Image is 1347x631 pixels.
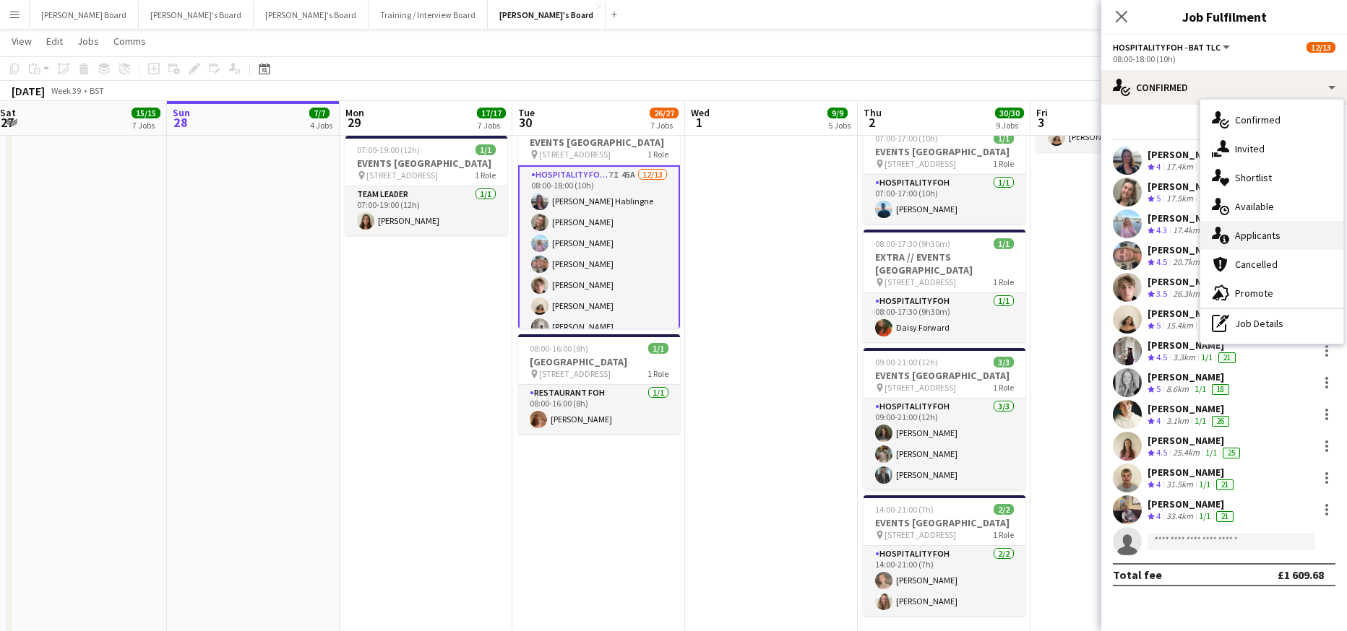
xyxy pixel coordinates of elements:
[994,238,1014,249] span: 1/1
[1148,212,1243,225] div: [PERSON_NAME]
[1235,142,1265,155] span: Invited
[1170,256,1202,269] div: 20.7km
[885,529,956,540] span: [STREET_ADDRESS]
[647,368,668,379] span: 1 Role
[875,504,934,515] span: 14:00-21:00 (7h)
[40,32,69,51] a: Edit
[475,170,496,180] span: 1 Role
[1156,510,1161,521] span: 4
[994,504,1014,515] span: 2/2
[12,35,32,48] span: View
[885,382,956,393] span: [STREET_ADDRESS]
[875,133,938,144] span: 07:00-17:00 (10h)
[1156,193,1161,204] span: 5
[90,85,104,96] div: BST
[1235,229,1281,242] span: Applicants
[864,106,882,119] span: Thu
[30,1,139,29] button: [PERSON_NAME] Board
[1163,193,1196,205] div: 17.5km
[1201,352,1213,362] app-skills-label: 1/1
[1156,288,1167,299] span: 3.5
[345,136,507,235] app-job-card: 07:00-19:00 (12h)1/1EVENTS [GEOGRAPHIC_DATA] [STREET_ADDRESS]1 RoleTEAM LEADER1/107:00-19:00 (12h...
[6,32,38,51] a: View
[46,35,63,48] span: Edit
[1148,275,1243,288] div: [PERSON_NAME]
[1218,352,1236,363] div: 21
[864,348,1025,489] div: 09:00-21:00 (12h)3/3EVENTS [GEOGRAPHIC_DATA] [STREET_ADDRESS]1 RoleHospitality FOH3/309:00-21:00 ...
[864,251,1025,277] h3: EXTRA // EVENTS [GEOGRAPHIC_DATA]
[691,106,710,119] span: Wed
[827,108,848,118] span: 9/9
[345,186,507,235] app-card-role: TEAM LEADER1/107:00-19:00 (12h)[PERSON_NAME]
[171,114,190,131] span: 28
[1101,7,1347,26] h3: Job Fulfilment
[861,114,882,131] span: 2
[1307,42,1335,53] span: 12/13
[1170,447,1202,459] div: 25.4km
[1034,114,1048,131] span: 3
[1113,42,1221,53] span: Hospitality FOH - BAT TLC
[1205,447,1217,458] app-skills-label: 1/1
[864,124,1025,224] app-job-card: 07:00-17:00 (10h)1/1EVENTS [GEOGRAPHIC_DATA] [STREET_ADDRESS]1 RoleHospitality FOH1/107:00-17:00 ...
[864,495,1025,616] div: 14:00-21:00 (7h)2/2EVENTS [GEOGRAPHIC_DATA] [STREET_ADDRESS]1 RoleHospitality FOH2/214:00-21:00 (...
[1212,384,1229,395] div: 18
[77,35,99,48] span: Jobs
[864,145,1025,158] h3: EVENTS [GEOGRAPHIC_DATA]
[518,115,680,328] app-job-card: 08:00-18:00 (10h)12/13EVENTS [GEOGRAPHIC_DATA] [STREET_ADDRESS]1 RoleHospitality FOH - BAT TLC7I4...
[478,120,505,131] div: 7 Jobs
[369,1,488,29] button: Training / Interview Board
[993,158,1014,169] span: 1 Role
[108,32,152,51] a: Comms
[864,516,1025,529] h3: EVENTS [GEOGRAPHIC_DATA]
[996,120,1023,131] div: 9 Jobs
[113,35,146,48] span: Comms
[885,277,956,287] span: [STREET_ADDRESS]
[518,334,680,434] app-job-card: 08:00-16:00 (8h)1/1[GEOGRAPHIC_DATA] [STREET_ADDRESS]1 RoleRestaurant FOH1/108:00-16:00 (8h)[PERS...
[518,355,680,368] h3: [GEOGRAPHIC_DATA]
[343,114,364,131] span: 29
[647,149,668,160] span: 1 Role
[864,399,1025,489] app-card-role: Hospitality FOH3/309:00-21:00 (12h)[PERSON_NAME][PERSON_NAME][PERSON_NAME]
[173,106,190,119] span: Sun
[1235,171,1272,184] span: Shortlist
[993,382,1014,393] span: 1 Role
[1235,287,1273,300] span: Promote
[875,357,938,367] span: 09:00-21:00 (12h)
[650,120,678,131] div: 7 Jobs
[1163,383,1192,396] div: 8.6km
[1148,466,1236,479] div: [PERSON_NAME]
[994,133,1014,144] span: 1/1
[1148,148,1275,161] div: [PERSON_NAME] Hablingne
[1216,511,1234,522] div: 21
[864,369,1025,382] h3: EVENTS [GEOGRAPHIC_DATA]
[132,108,160,118] span: 15/15
[1113,53,1335,64] div: 08:00-18:00 (10h)
[72,32,105,51] a: Jobs
[650,108,679,118] span: 26/27
[309,108,330,118] span: 7/7
[993,277,1014,287] span: 1 Role
[1148,497,1236,510] div: [PERSON_NAME]
[995,108,1024,118] span: 30/30
[864,230,1025,342] app-job-card: 08:00-17:30 (9h30m)1/1EXTRA // EVENTS [GEOGRAPHIC_DATA] [STREET_ADDRESS]1 RoleHospitality FOH1/10...
[1163,320,1196,332] div: 15.4km
[864,175,1025,224] app-card-role: Hospitality FOH1/107:00-17:00 (10h)[PERSON_NAME]
[516,114,535,131] span: 30
[993,529,1014,540] span: 1 Role
[1199,161,1210,172] app-skills-label: 1/1
[1148,370,1232,383] div: [PERSON_NAME]
[1212,416,1229,427] div: 26
[1156,161,1161,172] span: 4
[1200,309,1343,338] div: Job Details
[1195,383,1206,394] app-skills-label: 1/1
[139,1,254,29] button: [PERSON_NAME]'s Board
[518,165,680,469] app-card-role: Hospitality FOH - BAT TLC7I45A12/1308:00-18:00 (10h)[PERSON_NAME] Hablingne[PERSON_NAME][PERSON_N...
[1278,567,1324,582] div: £1 609.68
[1148,243,1243,256] div: [PERSON_NAME]
[12,84,45,98] div: [DATE]
[1156,225,1167,235] span: 4.3
[518,136,680,149] h3: EVENTS [GEOGRAPHIC_DATA]
[1156,320,1161,331] span: 5
[1199,510,1210,521] app-skills-label: 1/1
[864,293,1025,342] app-card-role: Hospitality FOH1/108:00-17:30 (9h30m)Daisy Forward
